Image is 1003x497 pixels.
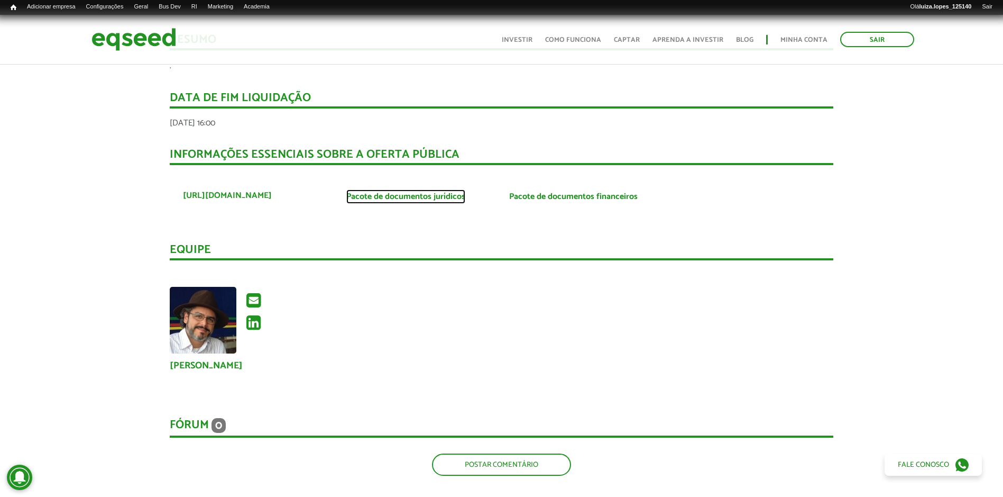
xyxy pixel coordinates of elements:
a: Ver perfil do usuário. [170,287,236,354]
a: Configurações [81,3,129,11]
a: Adicionar empresa [22,3,81,11]
div: Equipe [170,244,833,260]
a: Fale conosco [885,454,982,476]
a: Como funciona [545,37,601,43]
a: Geral [128,3,153,11]
a: Pacote de documentos jurídicos [346,193,465,201]
a: Investir [502,37,532,43]
a: Academia [238,3,275,11]
img: Foto de Xisto Alves de Souza Junior [170,287,236,354]
div: Fórum [170,418,833,438]
a: Sair [840,32,914,47]
span: Início [11,4,16,11]
a: Oláluiza.lopes_125140 [905,3,977,11]
a: Pacote de documentos financeiros [509,193,638,201]
a: RI [186,3,203,11]
div: Data de fim liquidação [170,92,833,109]
span: 0 [211,418,226,433]
p: . [170,61,833,71]
span: [DATE] 16:00 [170,116,215,130]
a: Bus Dev [153,3,186,11]
a: Aprenda a investir [652,37,723,43]
div: INFORMAÇÕES ESSENCIAIS SOBRE A OFERTA PÚBLICA [170,149,833,165]
a: Minha conta [780,37,827,43]
a: Captar [614,37,640,43]
a: Sair [977,3,998,11]
a: [URL][DOMAIN_NAME] [183,192,272,200]
a: Postar comentário [432,454,571,476]
a: Blog [736,37,753,43]
a: [PERSON_NAME] [170,361,243,371]
strong: luiza.lopes_125140 [919,3,972,10]
img: EqSeed [91,25,176,53]
a: Marketing [203,3,238,11]
a: Início [5,3,22,13]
